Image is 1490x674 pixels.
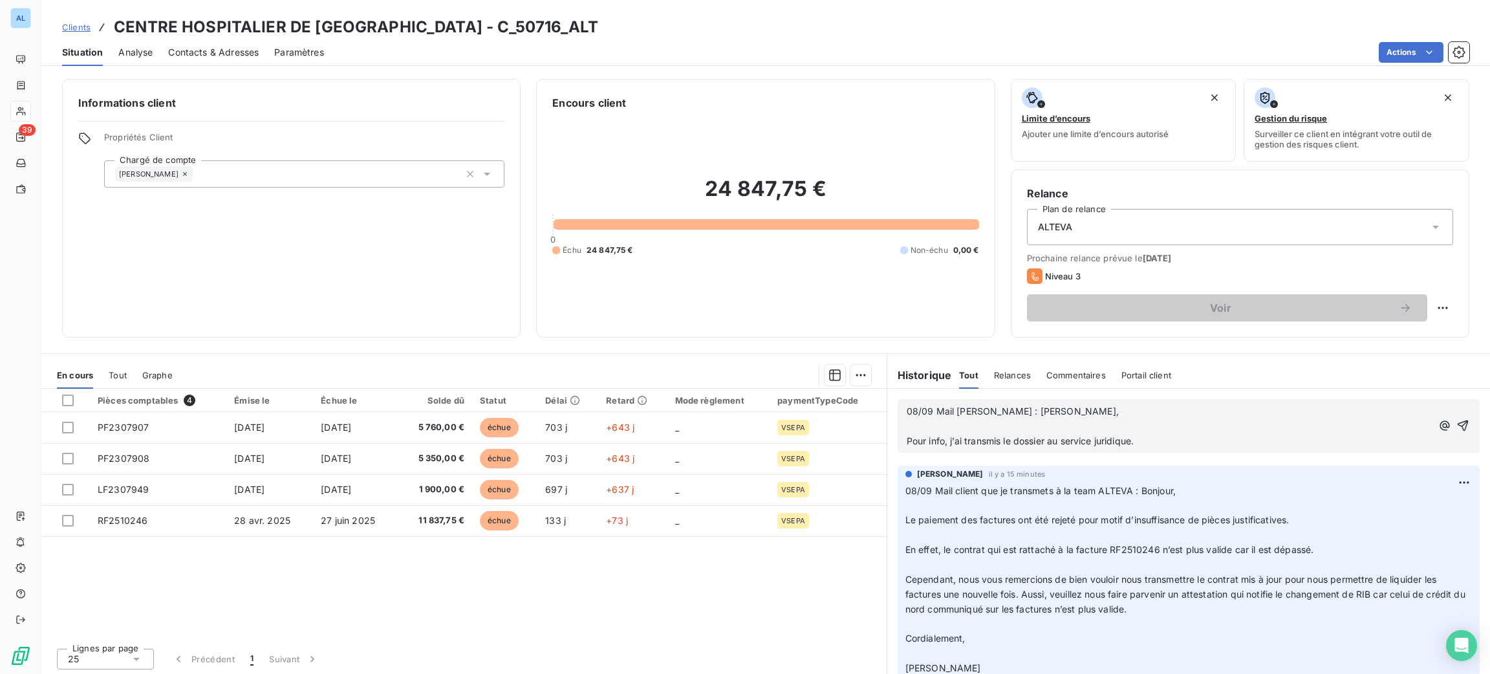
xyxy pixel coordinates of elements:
[62,46,103,59] span: Situation
[781,455,805,462] span: VSEPA
[1379,42,1443,63] button: Actions
[907,435,1134,446] span: Pour info, j’ai transmis le dossier au service juridique.
[234,453,265,464] span: [DATE]
[1446,630,1477,661] div: Open Intercom Messenger
[905,485,1176,496] span: 08/09 Mail client que je transmets à la team ALTEVA : Bonjour,
[234,422,265,433] span: [DATE]
[234,395,305,406] div: Émise le
[905,574,1468,614] span: Cependant, nous vous remercions de bien vouloir nous transmettre le contrat mis à jour pour nous ...
[119,170,178,178] span: [PERSON_NAME]
[545,453,567,464] span: 703 j
[1027,294,1427,321] button: Voir
[606,484,634,495] span: +637 j
[1038,221,1073,234] span: ALTEVA
[118,46,153,59] span: Analyse
[905,544,1314,555] span: En effet, le contrat qui est rattaché à la facture RF2510246 n’est plus valide car il est dépassé.
[480,480,519,499] span: échue
[545,395,590,406] div: Délai
[587,245,633,256] span: 24 847,75 €
[1045,271,1081,281] span: Niveau 3
[675,484,679,495] span: _
[193,168,203,180] input: Ajouter une valeur
[10,8,31,28] div: AL
[114,16,598,39] h3: CENTRE HOSPITALIER DE [GEOGRAPHIC_DATA] - C_50716_ALT
[480,395,530,406] div: Statut
[78,95,504,111] h6: Informations client
[905,514,1290,525] span: Le paiement des factures ont été rejeté pour motif d’insuffisance de pièces justificatives.
[1042,303,1399,313] span: Voir
[480,511,519,530] span: échue
[545,484,567,495] span: 697 j
[321,422,351,433] span: [DATE]
[550,234,556,245] span: 0
[545,515,566,526] span: 133 j
[994,370,1031,380] span: Relances
[405,452,464,465] span: 5 350,00 €
[781,517,805,525] span: VSEPA
[104,132,504,150] span: Propriétés Client
[321,515,375,526] span: 27 juin 2025
[57,370,93,380] span: En cours
[552,95,626,111] h6: Encours client
[480,418,519,437] span: échue
[1027,253,1453,263] span: Prochaine relance prévue le
[321,484,351,495] span: [DATE]
[480,449,519,468] span: échue
[1121,370,1171,380] span: Portail client
[164,646,243,673] button: Précédent
[917,468,984,480] span: [PERSON_NAME]
[68,653,79,666] span: 25
[168,46,259,59] span: Contacts & Adresses
[781,486,805,494] span: VSEPA
[405,395,464,406] div: Solde dû
[675,515,679,526] span: _
[905,662,981,673] span: [PERSON_NAME]
[606,453,634,464] span: +643 j
[552,176,978,215] h2: 24 847,75 €
[905,633,966,644] span: Cordialement,
[98,515,147,526] span: RF2510246
[1255,129,1458,149] span: Surveiller ce client en intégrant votre outil de gestion des risques client.
[1244,79,1469,162] button: Gestion du risqueSurveiller ce client en intégrant votre outil de gestion des risques client.
[959,370,978,380] span: Tout
[781,424,805,431] span: VSEPA
[321,453,351,464] span: [DATE]
[1011,79,1236,162] button: Limite d’encoursAjouter une limite d’encours autorisé
[98,395,219,406] div: Pièces comptables
[606,395,659,406] div: Retard
[109,370,127,380] span: Tout
[10,646,31,666] img: Logo LeanPay
[62,22,91,32] span: Clients
[989,470,1046,478] span: il y a 15 minutes
[405,514,464,527] span: 11 837,75 €
[563,245,581,256] span: Échu
[1255,113,1327,124] span: Gestion du risque
[1027,186,1453,201] h6: Relance
[184,395,195,406] span: 4
[1022,113,1090,124] span: Limite d’encours
[98,453,149,464] span: PF2307908
[234,484,265,495] span: [DATE]
[98,422,149,433] span: PF2307907
[1022,129,1169,139] span: Ajouter une limite d’encours autorisé
[606,422,634,433] span: +643 j
[405,483,464,496] span: 1 900,00 €
[142,370,173,380] span: Graphe
[261,646,327,673] button: Suivant
[911,245,948,256] span: Non-échu
[777,395,879,406] div: paymentTypeCode
[19,124,36,136] span: 39
[250,653,254,666] span: 1
[62,21,91,34] a: Clients
[953,245,979,256] span: 0,00 €
[321,395,389,406] div: Échue le
[675,395,762,406] div: Mode règlement
[675,453,679,464] span: _
[675,422,679,433] span: _
[1046,370,1106,380] span: Commentaires
[243,646,261,673] button: 1
[98,484,149,495] span: LF2307949
[1143,253,1172,263] span: [DATE]
[907,406,1119,417] span: 08/09 Mail [PERSON_NAME] : [PERSON_NAME],
[606,515,628,526] span: +73 j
